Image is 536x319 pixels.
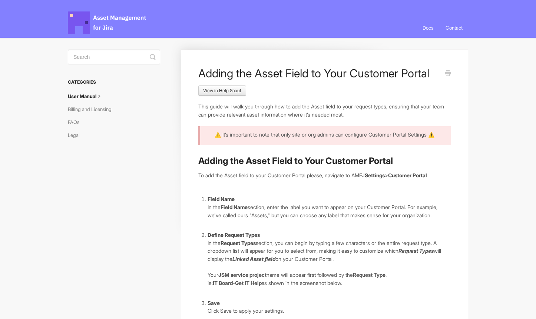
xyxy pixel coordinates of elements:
b: JSM service project [218,272,267,278]
a: User Manual [68,90,109,102]
strong: Settings [365,172,385,178]
a: Legal [68,129,85,141]
h2: Adding the Asset Field to Your Customer Portal [198,155,451,167]
strong: Request Types [221,240,256,246]
a: FAQs [68,116,85,128]
a: Billing and Licensing [68,103,117,115]
input: Search [68,50,160,64]
b: Get IT Help [235,280,262,286]
b: Request Type [353,272,386,278]
a: Docs [417,18,439,38]
a: Contact [440,18,468,38]
i: Request Types [398,248,434,254]
h1: Adding the Asset Field to Your Customer Portal [198,67,440,80]
strong: Define Request Types [208,232,260,238]
a: View in Help Scout [198,85,246,96]
p: ie: - as shown in the screenshot below. [208,279,451,287]
p: Your name will appear first followed by the . [208,271,451,279]
p: In the section, enter the label you want to appear on your Customer Portal. For example, we've ca... [208,203,451,219]
strong: Field Name [208,196,235,202]
p: This guide will walk you through how to add the Asset field to your request types, ensuring that ... [198,103,451,118]
strong: Field Name [221,204,248,210]
h3: Categories [68,75,160,89]
strong: Customer Portal [388,172,427,178]
a: Print this Article [445,70,451,78]
p: To add the Asset field to your Customer Portal please, navigate to AMFJ > [198,171,451,179]
span: Asset Management for Jira Docs [68,11,147,34]
b: IT Board [213,280,233,286]
strong: Save [208,300,220,306]
p: In the section, you can begin by typing a few characters or the entire request type. A dropdown l... [208,239,451,263]
i: Linked Asset field [232,256,275,262]
p: ⚠️ It’s important to note that only site or org admins can configure Customer Portal Settings ⚠️ [208,131,441,139]
p: Click Save to apply your settings. [208,307,451,315]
